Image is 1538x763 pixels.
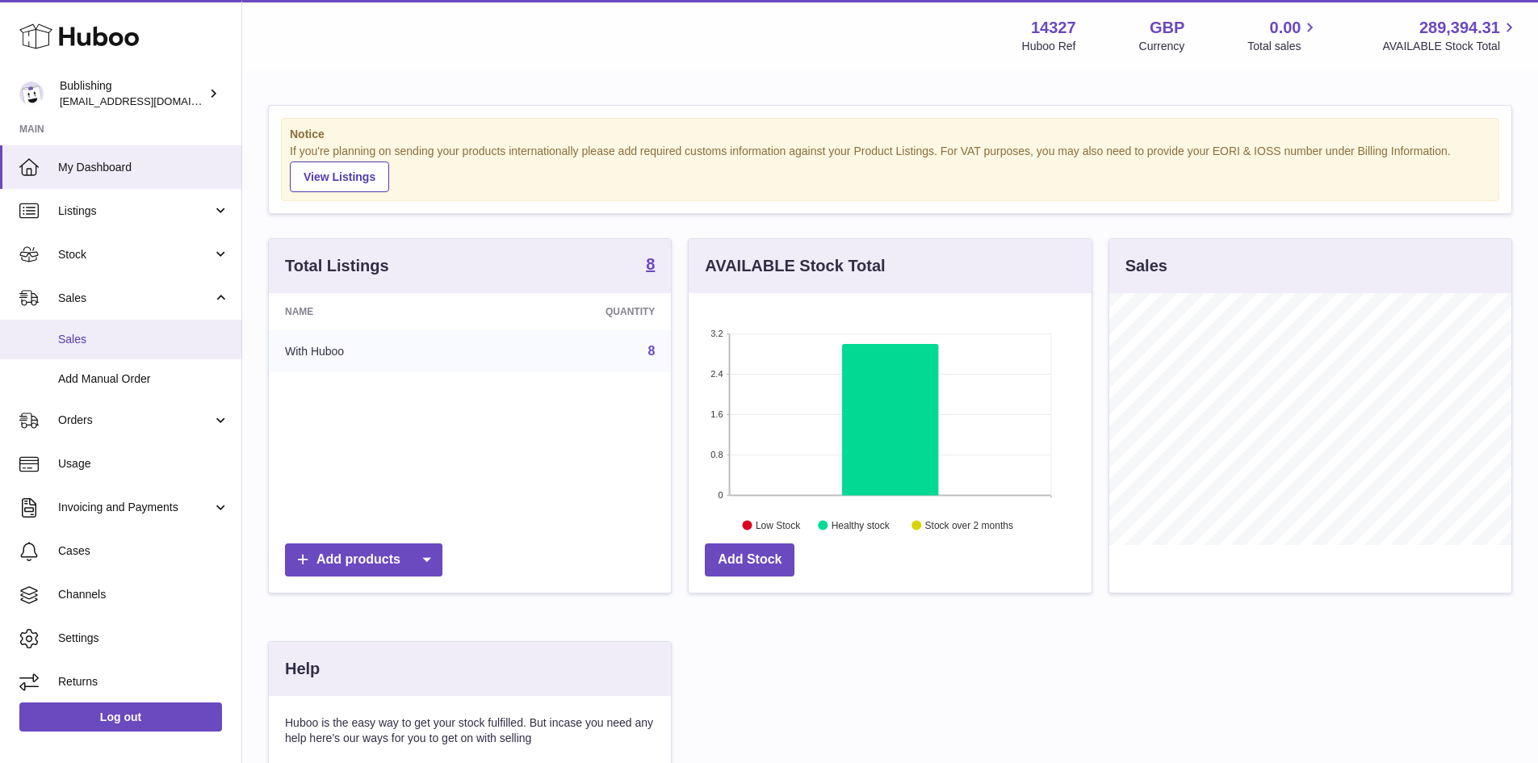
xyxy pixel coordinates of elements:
span: AVAILABLE Stock Total [1382,39,1519,54]
a: 0.00 Total sales [1247,17,1319,54]
h3: Total Listings [285,255,389,277]
a: 289,394.31 AVAILABLE Stock Total [1382,17,1519,54]
p: Huboo is the easy way to get your stock fulfilled. But incase you need any help here's our ways f... [285,715,655,746]
div: If you're planning on sending your products internationally please add required customs informati... [290,144,1490,192]
span: Channels [58,587,229,602]
span: Listings [58,203,212,219]
span: Sales [58,291,212,306]
span: Invoicing and Payments [58,500,212,515]
div: Bublishing [60,78,205,109]
span: [EMAIL_ADDRESS][DOMAIN_NAME] [60,94,237,107]
span: Orders [58,413,212,428]
strong: 14327 [1031,17,1076,39]
div: Huboo Ref [1022,39,1076,54]
span: Returns [58,674,229,690]
a: Add products [285,543,442,576]
text: Low Stock [756,519,801,530]
span: Cases [58,543,229,559]
div: Currency [1139,39,1185,54]
h3: AVAILABLE Stock Total [705,255,885,277]
span: My Dashboard [58,160,229,175]
text: 0.8 [711,450,723,459]
th: Quantity [481,293,671,330]
span: Sales [58,332,229,347]
text: 3.2 [711,329,723,338]
text: Healthy stock [832,519,891,530]
strong: GBP [1150,17,1184,39]
a: View Listings [290,161,389,192]
span: Stock [58,247,212,262]
span: Settings [58,631,229,646]
span: Total sales [1247,39,1319,54]
a: Add Stock [705,543,794,576]
img: internalAdmin-14327@internal.huboo.com [19,82,44,106]
a: 8 [647,344,655,358]
span: Add Manual Order [58,371,229,387]
text: 2.4 [711,369,723,379]
span: 0.00 [1270,17,1301,39]
text: 0 [719,490,723,500]
a: Log out [19,702,222,732]
text: Stock over 2 months [925,519,1013,530]
strong: Notice [290,127,1490,142]
span: Usage [58,456,229,472]
span: 289,394.31 [1419,17,1500,39]
strong: 8 [646,256,655,272]
h3: Help [285,658,320,680]
td: With Huboo [269,330,481,372]
h3: Sales [1125,255,1167,277]
text: 1.6 [711,409,723,419]
a: 8 [646,256,655,275]
th: Name [269,293,481,330]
